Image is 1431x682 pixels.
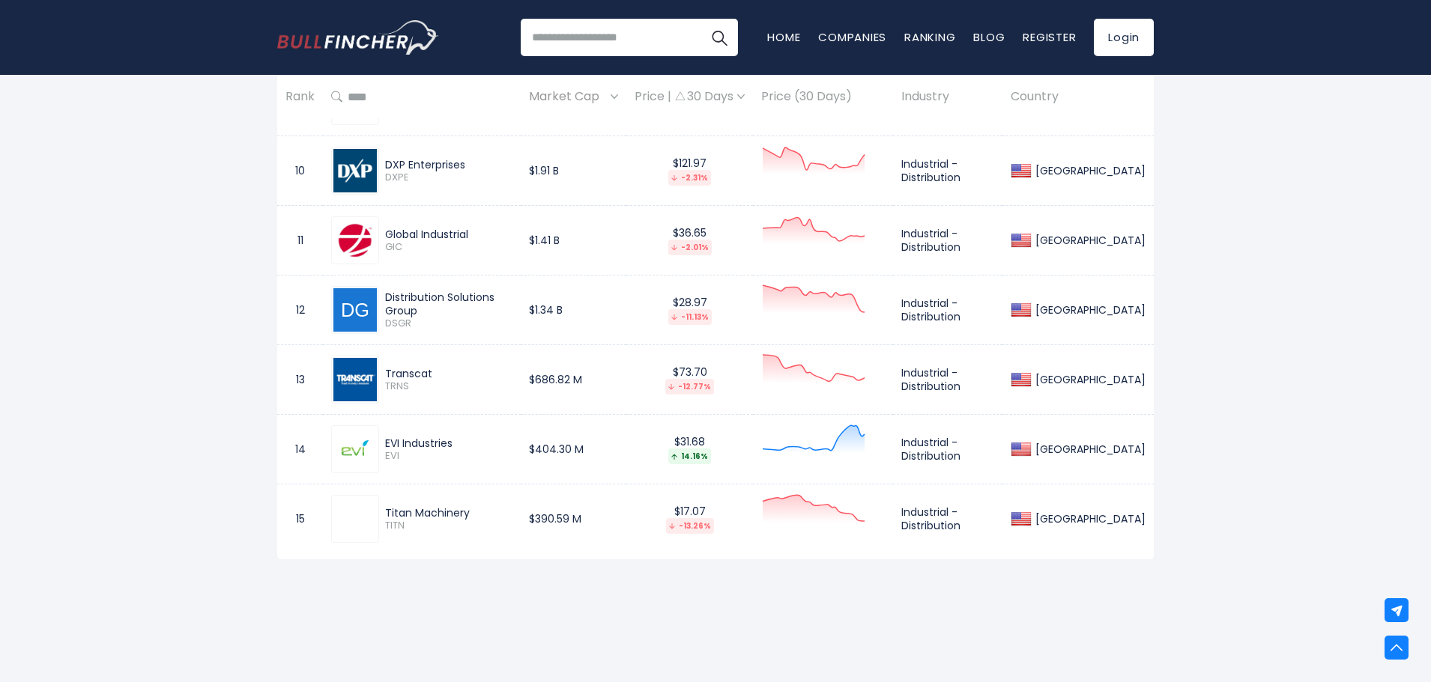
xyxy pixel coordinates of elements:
[333,497,377,541] img: TITN.png
[385,290,512,317] div: Distribution Solutions Group
[521,345,626,415] td: $686.82 M
[635,156,745,186] div: $121.97
[665,379,714,395] div: -12.77%
[1032,373,1146,386] div: [GEOGRAPHIC_DATA]
[1094,19,1154,56] a: Login
[893,206,1002,275] td: Industrial - Distribution
[893,484,1002,554] td: Industrial - Distribution
[753,75,893,119] th: Price (30 Days)
[668,448,711,464] div: 14.16%
[635,365,745,395] div: $73.70
[893,75,1002,119] th: Industry
[635,89,745,105] div: Price | 30 Days
[277,206,323,275] td: 11
[385,228,512,241] div: Global Industrial
[1002,75,1154,119] th: Country
[333,149,377,192] img: DXPE.png
[333,358,377,401] img: TRNS.png
[385,520,512,532] span: TITN
[385,317,512,330] span: DSGR
[385,450,512,463] span: EVI
[666,518,714,534] div: -13.26%
[893,415,1002,484] td: Industrial - Distribution
[385,367,512,380] div: Transcat
[277,136,323,206] td: 10
[893,136,1002,206] td: Industrial - Distribution
[893,345,1002,415] td: Industrial - Distribution
[521,136,626,206] td: $1.91 B
[385,158,512,171] div: DXP Enterprises
[277,20,438,55] a: Go to homepage
[1023,29,1076,45] a: Register
[635,296,745,325] div: $28.97
[529,85,607,109] span: Market Cap
[277,20,439,55] img: Bullfincher logo
[385,171,512,184] span: DXPE
[668,170,711,186] div: -2.31%
[521,275,626,345] td: $1.34 B
[818,29,886,45] a: Companies
[1032,164,1146,177] div: [GEOGRAPHIC_DATA]
[333,427,377,471] img: EVI.png
[668,309,712,325] div: -11.13%
[973,29,1005,45] a: Blog
[1032,442,1146,456] div: [GEOGRAPHIC_DATA]
[521,484,626,554] td: $390.59 M
[277,484,323,554] td: 15
[635,435,745,464] div: $31.68
[635,505,745,534] div: $17.07
[277,345,323,415] td: 13
[904,29,955,45] a: Ranking
[385,380,512,393] span: TRNS
[668,240,712,255] div: -2.01%
[767,29,800,45] a: Home
[277,415,323,484] td: 14
[277,275,323,345] td: 12
[385,241,512,254] span: GIC
[1032,512,1146,526] div: [GEOGRAPHIC_DATA]
[701,19,738,56] button: Search
[635,226,745,255] div: $36.65
[277,75,323,119] th: Rank
[521,206,626,275] td: $1.41 B
[1032,303,1146,317] div: [GEOGRAPHIC_DATA]
[385,436,512,450] div: EVI Industries
[893,275,1002,345] td: Industrial - Distribution
[385,506,512,520] div: Titan Machinery
[1032,234,1146,247] div: [GEOGRAPHIC_DATA]
[333,219,377,262] img: GIC.png
[521,415,626,484] td: $404.30 M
